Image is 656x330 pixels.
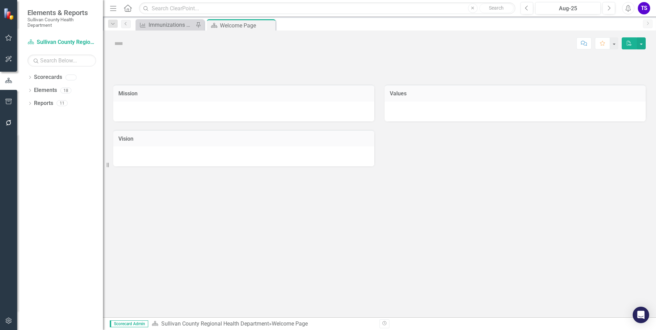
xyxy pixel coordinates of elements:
[479,3,514,13] button: Search
[34,99,53,107] a: Reports
[638,2,650,14] button: TS
[390,91,641,97] h3: Values
[27,17,96,28] small: Sullivan County Health Department
[489,5,504,11] span: Search
[633,307,649,323] div: Open Intercom Messenger
[27,55,96,67] input: Search Below...
[139,2,515,14] input: Search ClearPoint...
[152,320,374,328] div: »
[57,101,68,106] div: 11
[27,9,96,17] span: Elements & Reports
[113,38,124,49] img: Not Defined
[220,21,274,30] div: Welcome Page
[118,136,369,142] h3: Vision
[272,320,308,327] div: Welcome Page
[34,73,62,81] a: Scorecards
[535,2,601,14] button: Aug-25
[149,21,194,29] div: Immunizations Administered by Stock - Kingsport
[27,38,96,46] a: Sullivan County Regional Health Department
[60,87,71,93] div: 18
[34,86,57,94] a: Elements
[3,8,15,20] img: ClearPoint Strategy
[161,320,269,327] a: Sullivan County Regional Health Department
[110,320,148,327] span: Scorecard Admin
[118,91,369,97] h3: Mission
[137,21,194,29] a: Immunizations Administered by Stock - Kingsport
[538,4,598,13] div: Aug-25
